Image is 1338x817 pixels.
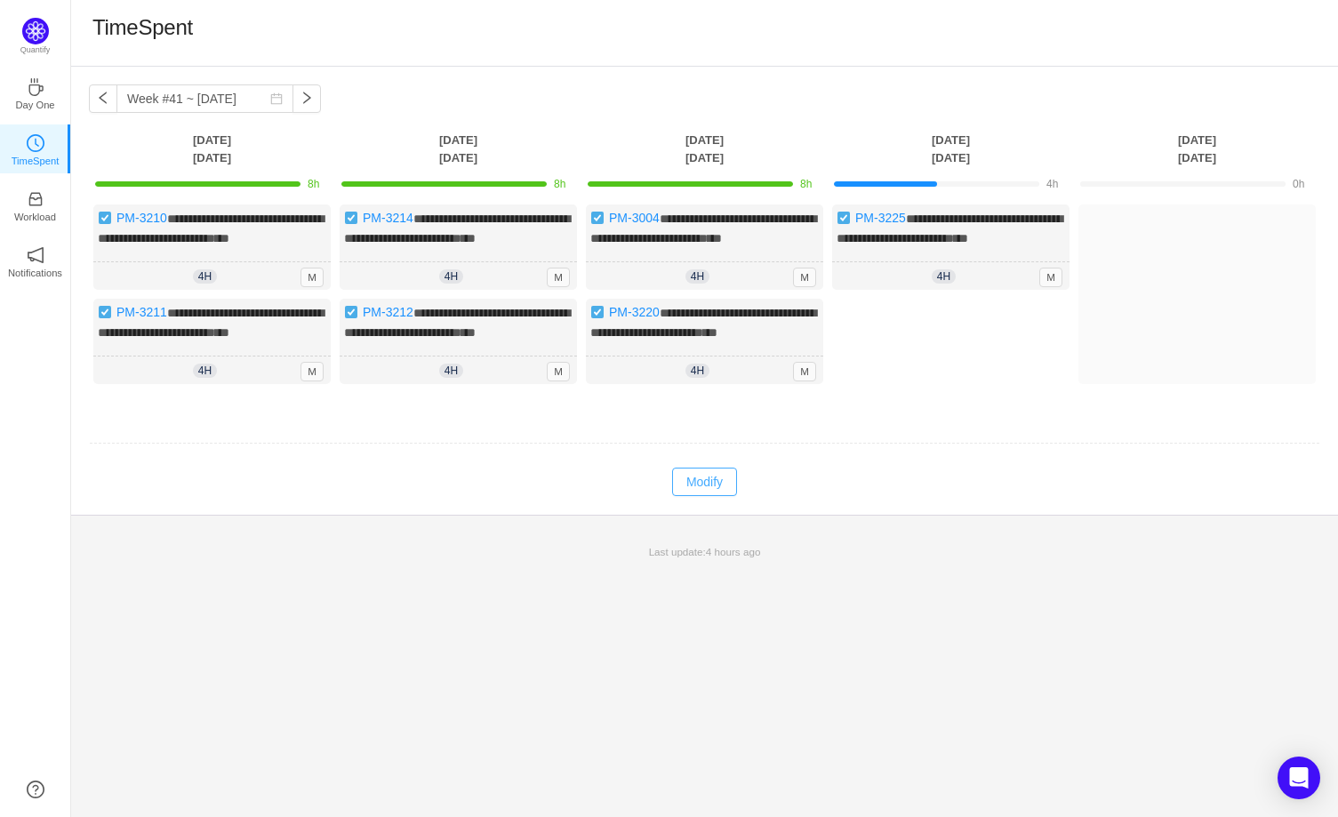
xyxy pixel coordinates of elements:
span: M [793,362,816,381]
p: Quantify [20,44,51,57]
p: TimeSpent [12,153,60,169]
span: 4h [193,364,217,378]
a: PM-3211 [116,305,167,319]
span: 0h [1293,178,1304,190]
span: 8h [800,178,812,190]
span: 4h [1046,178,1058,190]
span: 4h [932,269,956,284]
a: PM-3214 [363,211,413,225]
button: Modify [672,468,737,496]
i: icon: clock-circle [27,134,44,152]
input: Select a week [116,84,293,113]
span: M [300,268,324,287]
p: Day One [15,97,54,113]
img: 10738 [837,211,851,225]
a: PM-3004 [609,211,660,225]
span: 4 hours ago [706,546,761,557]
span: 4h [685,364,709,378]
a: icon: coffeeDay One [27,84,44,101]
a: icon: question-circle [27,781,44,798]
span: Last update: [649,546,761,557]
span: 4h [685,269,709,284]
p: Notifications [8,265,62,281]
img: Quantify [22,18,49,44]
button: icon: left [89,84,117,113]
i: icon: coffee [27,78,44,96]
button: icon: right [292,84,321,113]
img: 10738 [98,211,112,225]
a: PM-3210 [116,211,167,225]
th: [DATE] [DATE] [828,131,1074,167]
th: [DATE] [DATE] [89,131,335,167]
a: icon: inboxWorkload [27,196,44,213]
i: icon: calendar [270,92,283,105]
a: icon: notificationNotifications [27,252,44,269]
img: 10738 [590,211,605,225]
th: [DATE] [DATE] [581,131,828,167]
span: M [793,268,816,287]
th: [DATE] [DATE] [335,131,581,167]
span: 8h [308,178,319,190]
span: M [1039,268,1062,287]
span: 4h [439,269,463,284]
img: 10738 [590,305,605,319]
span: M [547,268,570,287]
span: 8h [554,178,565,190]
img: 10738 [344,211,358,225]
div: Open Intercom Messenger [1278,757,1320,799]
h1: TimeSpent [92,14,193,41]
span: 4h [193,269,217,284]
span: M [300,362,324,381]
a: PM-3220 [609,305,660,319]
a: PM-3225 [855,211,906,225]
i: icon: inbox [27,190,44,208]
p: Workload [14,209,56,225]
img: 10738 [98,305,112,319]
span: 4h [439,364,463,378]
a: PM-3212 [363,305,413,319]
i: icon: notification [27,246,44,264]
a: icon: clock-circleTimeSpent [27,140,44,157]
img: 10738 [344,305,358,319]
th: [DATE] [DATE] [1074,131,1320,167]
span: M [547,362,570,381]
